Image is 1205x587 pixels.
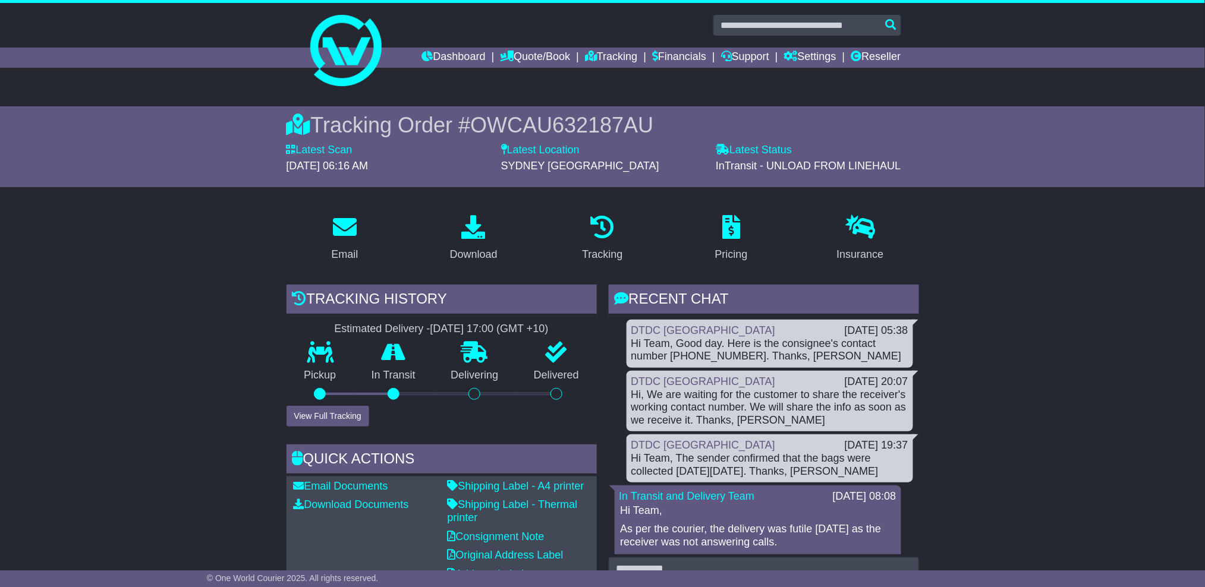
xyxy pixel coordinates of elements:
[707,211,756,267] a: Pricing
[354,369,433,382] p: In Transit
[845,375,908,389] div: [DATE] 20:07
[582,247,622,263] div: Tracking
[851,48,901,68] a: Reseller
[430,323,549,336] div: [DATE] 17:00 (GMT +10)
[715,247,748,263] div: Pricing
[287,144,353,157] label: Latest Scan
[287,323,597,336] div: Estimated Delivery -
[422,48,486,68] a: Dashboard
[294,480,388,492] a: Email Documents
[619,490,755,502] a: In Transit and Delivery Team
[294,498,409,510] a: Download Documents
[631,439,775,451] a: DTDC [GEOGRAPHIC_DATA]
[448,549,564,561] a: Original Address Label
[631,452,908,478] div: Hi Team, The sender confirmed that the bags were collected [DATE][DATE]. Thanks, [PERSON_NAME]
[470,113,653,137] span: OWCAU632187AU
[501,160,659,172] span: SYDNEY [GEOGRAPHIC_DATA]
[287,160,369,172] span: [DATE] 06:16 AM
[609,285,919,317] div: RECENT CHAT
[500,48,570,68] a: Quote/Book
[585,48,637,68] a: Tracking
[631,389,908,427] div: Hi, We are waiting for the customer to share the receiver's working contact number. We will share...
[621,523,895,548] p: As per the courier, the delivery was futile [DATE] as the receiver was not answering calls.
[450,247,498,263] div: Download
[287,444,597,476] div: Quick Actions
[442,211,505,267] a: Download
[621,504,895,517] p: Hi Team,
[631,375,775,387] a: DTDC [GEOGRAPHIC_DATA]
[516,369,597,382] p: Delivered
[574,211,630,267] a: Tracking
[652,48,706,68] a: Financials
[331,247,358,263] div: Email
[829,211,892,267] a: Insurance
[716,160,901,172] span: InTransit - UNLOAD FROM LINEHAUL
[845,439,908,452] div: [DATE] 19:37
[448,531,545,542] a: Consignment Note
[784,48,836,68] a: Settings
[448,568,524,580] a: Address Label
[323,211,366,267] a: Email
[845,324,908,337] div: [DATE] 05:38
[631,337,908,363] div: Hi Team, Good day. Here is the consignee's contact number [PHONE_NUMBER]. Thanks, [PERSON_NAME]
[287,406,369,427] button: View Full Tracking
[501,144,580,157] label: Latest Location
[448,480,584,492] a: Shipping Label - A4 printer
[448,498,578,523] a: Shipping Label - Thermal printer
[287,369,354,382] p: Pickup
[207,573,379,583] span: © One World Courier 2025. All rights reserved.
[721,48,769,68] a: Support
[287,112,919,138] div: Tracking Order #
[833,490,896,503] div: [DATE] 08:08
[837,247,884,263] div: Insurance
[433,369,517,382] p: Delivering
[716,144,792,157] label: Latest Status
[631,324,775,336] a: DTDC [GEOGRAPHIC_DATA]
[287,285,597,317] div: Tracking history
